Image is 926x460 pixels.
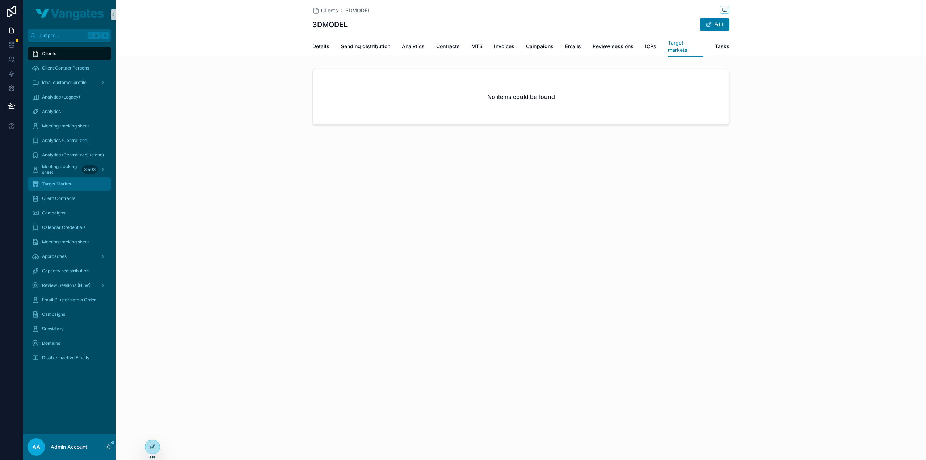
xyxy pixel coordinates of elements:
button: Edit [700,18,729,31]
a: Meeting tracking sheet [28,235,111,248]
a: Target Market [28,177,111,191]
span: Review Sessions (NEW) [42,283,91,288]
a: Meeting tracking sheet3.503 [28,163,111,176]
a: Review Sessions (NEW) [28,279,111,292]
a: Approaches [28,250,111,263]
p: Admin Account [51,443,87,451]
a: Analytics (Centralized) [28,134,111,147]
a: Invoices [494,40,514,54]
span: Jump to... [39,33,85,38]
span: Email Clusterizatoin Order [42,297,96,303]
a: Analytics (Legacy) [28,91,111,104]
span: Sending distribution [341,43,390,50]
a: Client Contact Persons [28,62,111,75]
a: Disable Inactive Emails [28,351,111,364]
span: Ctrl [88,32,101,39]
a: Analytics [28,105,111,118]
span: Clients [42,51,56,57]
a: Domains [28,337,111,350]
span: Capacity redistribution [42,268,89,274]
a: Clients [312,7,338,14]
a: Review sessions [593,40,634,54]
a: MTS [471,40,483,54]
a: Tasks [715,40,729,54]
span: Invoices [494,43,514,50]
span: Calendar Credentials [42,225,85,230]
div: 3.503 [82,165,98,174]
span: Campaigns [42,210,65,216]
a: Client Contracts [28,192,111,205]
a: Target markets [668,36,703,57]
span: Target markets [668,39,703,54]
a: Campaigns [28,308,111,321]
a: ICPs [645,40,656,54]
span: Target Market [42,181,71,187]
a: Clients [28,47,111,60]
span: Clients [321,7,338,14]
span: Analytics (Centralized) (clone) [42,152,104,158]
span: Subsidiary [42,326,64,332]
span: K [102,33,108,38]
a: Analytics (Centralized) (clone) [28,149,111,162]
span: ICPs [645,43,656,50]
span: Details [312,43,329,50]
a: Campaigns [526,40,554,54]
span: Approaches [42,254,67,259]
a: Capacity redistribution [28,264,111,277]
a: Analytics [402,40,425,54]
div: scrollable content [23,42,116,374]
span: Emails [565,43,581,50]
span: Analytics [402,43,425,50]
span: Client Contact Persons [42,65,89,71]
span: Meeting tracking sheet [42,164,79,175]
span: Disable Inactive Emails [42,355,89,361]
a: Meeting tracking sheet [28,120,111,133]
span: Analytics (Centralized) [42,138,89,143]
span: Review sessions [593,43,634,50]
span: Analytics [42,109,61,114]
h2: No items could be found [487,92,555,101]
button: Jump to...CtrlK [28,29,111,42]
span: Client Contracts [42,196,75,201]
span: AA [32,443,40,451]
img: App logo [35,9,104,20]
a: Contracts [436,40,460,54]
a: Campaigns [28,206,111,219]
span: Tasks [715,43,729,50]
span: Meeting tracking sheet [42,239,89,245]
span: Contracts [436,43,460,50]
a: 3DMODEL [345,7,370,14]
a: Subsidiary [28,322,111,335]
span: Campaigns [42,311,65,317]
span: Domains [42,340,60,346]
span: Ideal customer profile [42,80,87,85]
a: Ideal customer profile [28,76,111,89]
h1: 3DMODEL [312,20,348,30]
a: Email Clusterizatoin Order [28,293,111,306]
a: Details [312,40,329,54]
span: MTS [471,43,483,50]
a: Sending distribution [341,40,390,54]
a: Calendar Credentials [28,221,111,234]
span: Meeting tracking sheet [42,123,89,129]
span: Analytics (Legacy) [42,94,80,100]
a: Emails [565,40,581,54]
span: Campaigns [526,43,554,50]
